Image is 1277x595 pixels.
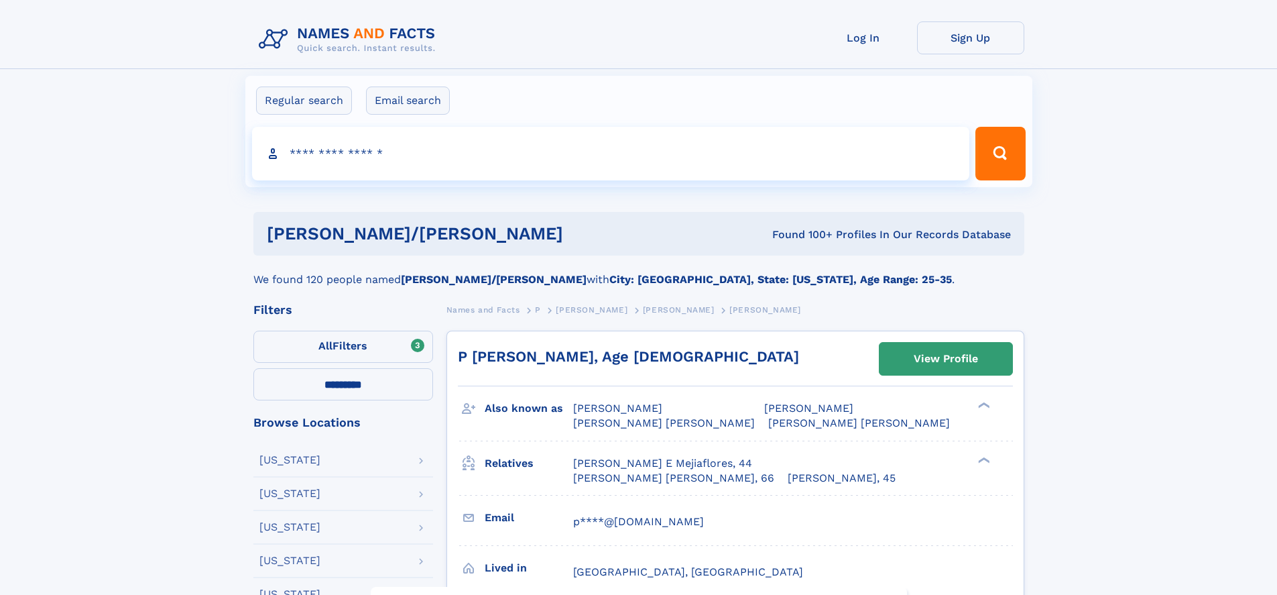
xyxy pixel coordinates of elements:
[535,305,541,315] span: P
[259,488,320,499] div: [US_STATE]
[573,565,803,578] span: [GEOGRAPHIC_DATA], [GEOGRAPHIC_DATA]
[259,522,320,533] div: [US_STATE]
[253,417,433,429] div: Browse Locations
[267,225,668,242] h1: [PERSON_NAME]/[PERSON_NAME]
[643,305,715,315] span: [PERSON_NAME]
[252,127,970,180] input: search input
[917,21,1024,54] a: Sign Up
[401,273,587,286] b: [PERSON_NAME]/[PERSON_NAME]
[729,305,801,315] span: [PERSON_NAME]
[253,21,446,58] img: Logo Names and Facts
[975,401,991,410] div: ❯
[810,21,917,54] a: Log In
[914,343,978,374] div: View Profile
[485,506,573,529] h3: Email
[764,402,853,415] span: [PERSON_NAME]
[446,301,520,318] a: Names and Facts
[573,471,774,486] a: [PERSON_NAME] [PERSON_NAME], 66
[668,227,1011,242] div: Found 100+ Profiles In Our Records Database
[485,452,573,475] h3: Relatives
[768,417,950,429] span: [PERSON_NAME] [PERSON_NAME]
[485,397,573,420] h3: Also known as
[609,273,952,286] b: City: [GEOGRAPHIC_DATA], State: [US_STATE], Age Range: 25-35
[573,417,755,429] span: [PERSON_NAME] [PERSON_NAME]
[975,455,991,464] div: ❯
[556,301,627,318] a: [PERSON_NAME]
[975,127,1025,180] button: Search Button
[573,456,752,471] a: [PERSON_NAME] E Mejiaflores, 44
[556,305,627,315] span: [PERSON_NAME]
[253,331,433,363] label: Filters
[318,339,332,352] span: All
[788,471,896,486] a: [PERSON_NAME], 45
[643,301,715,318] a: [PERSON_NAME]
[535,301,541,318] a: P
[253,304,433,316] div: Filters
[259,455,320,466] div: [US_STATE]
[366,87,450,115] label: Email search
[256,87,352,115] label: Regular search
[253,256,1024,288] div: We found 120 people named with .
[879,343,1012,375] a: View Profile
[573,402,662,415] span: [PERSON_NAME]
[259,555,320,566] div: [US_STATE]
[458,348,799,365] a: P [PERSON_NAME], Age [DEMOGRAPHIC_DATA]
[485,557,573,580] h3: Lived in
